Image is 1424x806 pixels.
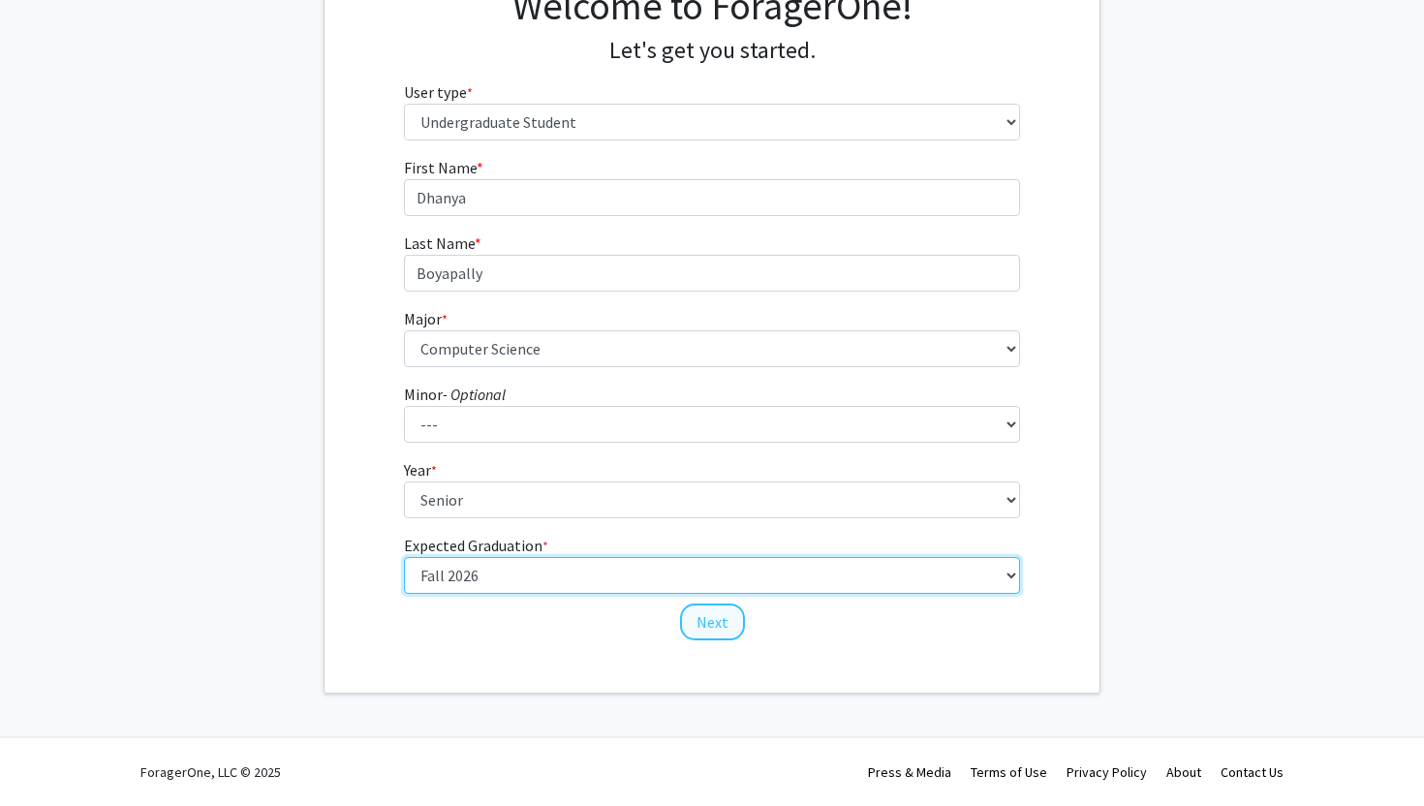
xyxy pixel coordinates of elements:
[404,233,475,253] span: Last Name
[680,604,745,640] button: Next
[404,458,437,481] label: Year
[1067,763,1147,781] a: Privacy Policy
[404,307,448,330] label: Major
[140,738,281,806] div: ForagerOne, LLC © 2025
[971,763,1047,781] a: Terms of Use
[404,80,473,104] label: User type
[868,763,951,781] a: Press & Media
[15,719,82,791] iframe: Chat
[1166,763,1201,781] a: About
[1221,763,1284,781] a: Contact Us
[443,385,506,404] i: - Optional
[404,37,1021,65] h4: Let's get you started.
[404,158,477,177] span: First Name
[404,534,548,557] label: Expected Graduation
[404,383,506,406] label: Minor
